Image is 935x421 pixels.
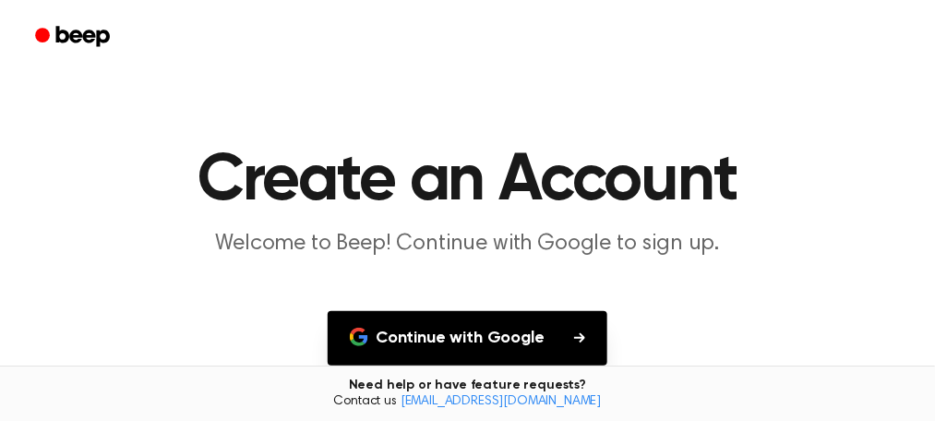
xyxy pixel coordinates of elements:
span: Contact us [11,394,924,411]
button: Continue with Google [328,311,607,366]
h1: Create an Account [22,148,913,214]
a: Beep [22,19,126,55]
p: Welcome to Beep! Continue with Google to sign up. [114,229,822,259]
a: [EMAIL_ADDRESS][DOMAIN_NAME] [401,395,602,408]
